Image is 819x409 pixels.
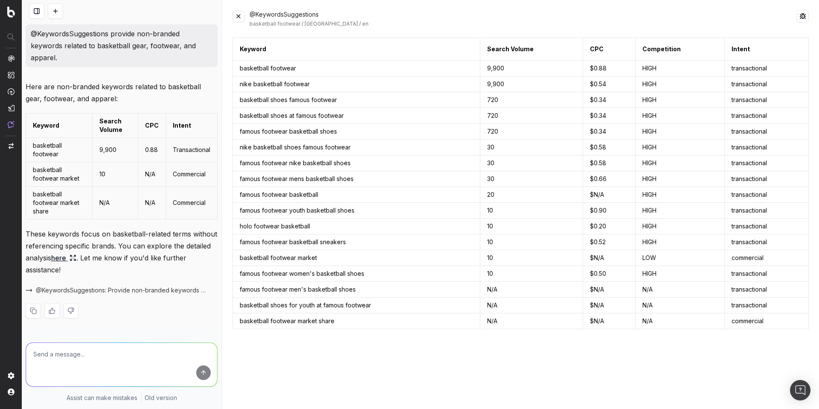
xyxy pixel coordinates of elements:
[26,138,93,162] td: basketball footwear
[724,234,808,250] td: transactional
[635,76,724,92] td: HIGH
[583,266,635,282] td: $0.50
[724,266,808,282] td: transactional
[583,76,635,92] td: $0.54
[233,155,480,171] td: famous footwear nike basketball shoes
[166,162,218,187] td: Commercial
[724,61,808,76] td: transactional
[583,203,635,219] td: $0.90
[480,38,583,61] th: Search Volume
[233,313,480,329] td: basketball footwear market share
[233,282,480,298] td: famous footwear men's basketball shoes
[635,203,724,219] td: HIGH
[583,38,635,61] th: CPC
[8,55,15,62] img: Analytics
[583,250,635,266] td: $N/A
[233,38,480,61] th: Keyword
[583,124,635,140] td: $0.34
[583,92,635,108] td: $0.34
[635,266,724,282] td: HIGH
[8,121,15,128] img: Assist
[635,219,724,234] td: HIGH
[635,38,724,61] th: Competition
[635,140,724,155] td: HIGH
[480,108,583,124] td: 720
[583,155,635,171] td: $0.58
[480,171,583,187] td: 30
[26,286,218,295] button: @KeywordsSuggestions: Provide non-branded keywords related to basketball gear, footwear, and appa...
[26,114,93,138] td: Keyword
[166,114,218,138] td: Intent
[635,313,724,329] td: N/A
[724,250,808,266] td: commercial
[583,140,635,155] td: $0.58
[233,219,480,234] td: holo footwear basketball
[8,372,15,379] img: Setting
[583,61,635,76] td: $0.88
[233,187,480,203] td: famous footwear basketball
[724,140,808,155] td: transactional
[233,124,480,140] td: famous footwear basketball shoes
[480,266,583,282] td: 10
[7,6,15,18] img: Botify logo
[233,61,480,76] td: basketball footwear
[166,138,218,162] td: Transactional
[583,234,635,250] td: $0.52
[8,71,15,79] img: Intelligence
[480,234,583,250] td: 10
[26,228,218,276] p: These keywords focus on basketball-related terms without referencing specific brands. You can exp...
[635,234,724,250] td: HIGH
[233,171,480,187] td: famous footwear mens basketball shoes
[480,92,583,108] td: 720
[635,61,724,76] td: HIGH
[583,187,635,203] td: $N/A
[233,298,480,313] td: basketball shoes for youth at famous footwear
[480,203,583,219] td: 10
[480,298,583,313] td: N/A
[233,92,480,108] td: basketball shoes famous footwear
[635,282,724,298] td: N/A
[138,114,166,138] td: CPC
[635,171,724,187] td: HIGH
[583,171,635,187] td: $0.66
[635,108,724,124] td: HIGH
[790,380,810,400] div: Open Intercom Messenger
[480,219,583,234] td: 10
[31,28,212,64] p: @KeywordsSuggestions provide non-branded keywords related to basketball gear, footwear, and apparel.
[233,108,480,124] td: basketball shoes at famous footwear
[67,394,137,402] p: Assist can make mistakes
[145,394,177,402] a: Old version
[583,219,635,234] td: $0.20
[138,187,166,219] td: N/A
[724,171,808,187] td: transactional
[8,105,15,111] img: Studio
[8,88,15,95] img: Activation
[93,114,138,138] td: Search Volume
[26,187,93,219] td: basketball footwear market share
[233,140,480,155] td: nike basketball shoes famous footwear
[583,108,635,124] td: $0.34
[724,219,808,234] td: transactional
[480,76,583,92] td: 9,900
[36,286,207,295] span: @KeywordsSuggestions: Provide non-branded keywords related to basketball gear, footwear, and appa...
[724,76,808,92] td: transactional
[635,298,724,313] td: N/A
[724,155,808,171] td: transactional
[233,76,480,92] td: nike basketball footwear
[635,155,724,171] td: HIGH
[732,45,750,53] div: Intent
[480,140,583,155] td: 30
[250,10,797,27] div: @KeywordsSuggestions
[724,313,808,329] td: commercial
[480,313,583,329] td: N/A
[93,162,138,187] td: 10
[51,252,76,264] a: here
[635,250,724,266] td: LOW
[26,81,218,105] p: Here are non-branded keywords related to basketball gear, footwear, and apparel:
[138,162,166,187] td: N/A
[233,203,480,219] td: famous footwear youth basketball shoes
[233,266,480,282] td: famous footwear women's basketball shoes
[635,187,724,203] td: HIGH
[724,92,808,108] td: transactional
[480,61,583,76] td: 9,900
